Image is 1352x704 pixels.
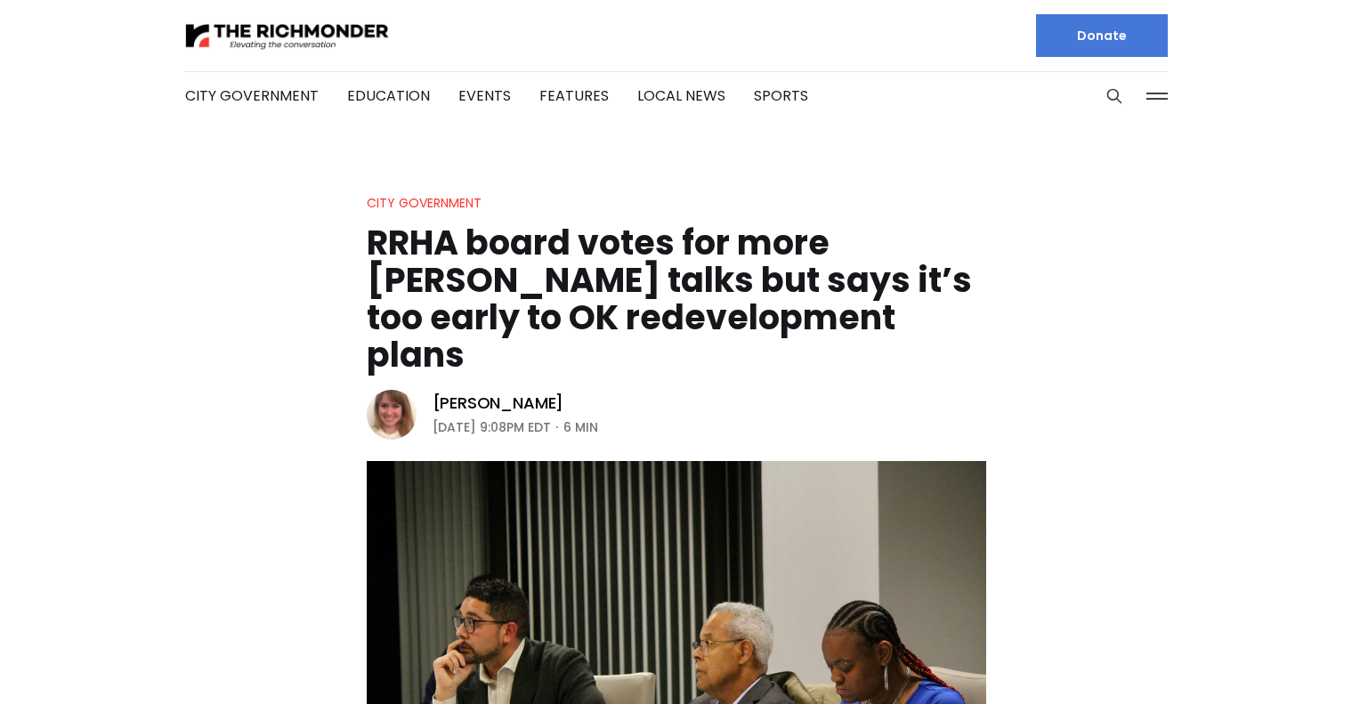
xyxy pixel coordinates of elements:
[1101,83,1128,109] button: Search this site
[433,392,564,414] a: [PERSON_NAME]
[1036,14,1168,57] a: Donate
[367,390,417,440] img: Sarah Vogelsong
[367,194,482,212] a: City Government
[367,224,986,374] h1: RRHA board votes for more [PERSON_NAME] talks but says it’s too early to OK redevelopment plans
[433,417,551,438] time: [DATE] 9:08PM EDT
[754,85,808,106] a: Sports
[185,20,390,52] img: The Richmonder
[458,85,511,106] a: Events
[347,85,430,106] a: Education
[563,417,598,438] span: 6 min
[185,85,319,106] a: City Government
[637,85,725,106] a: Local News
[539,85,609,106] a: Features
